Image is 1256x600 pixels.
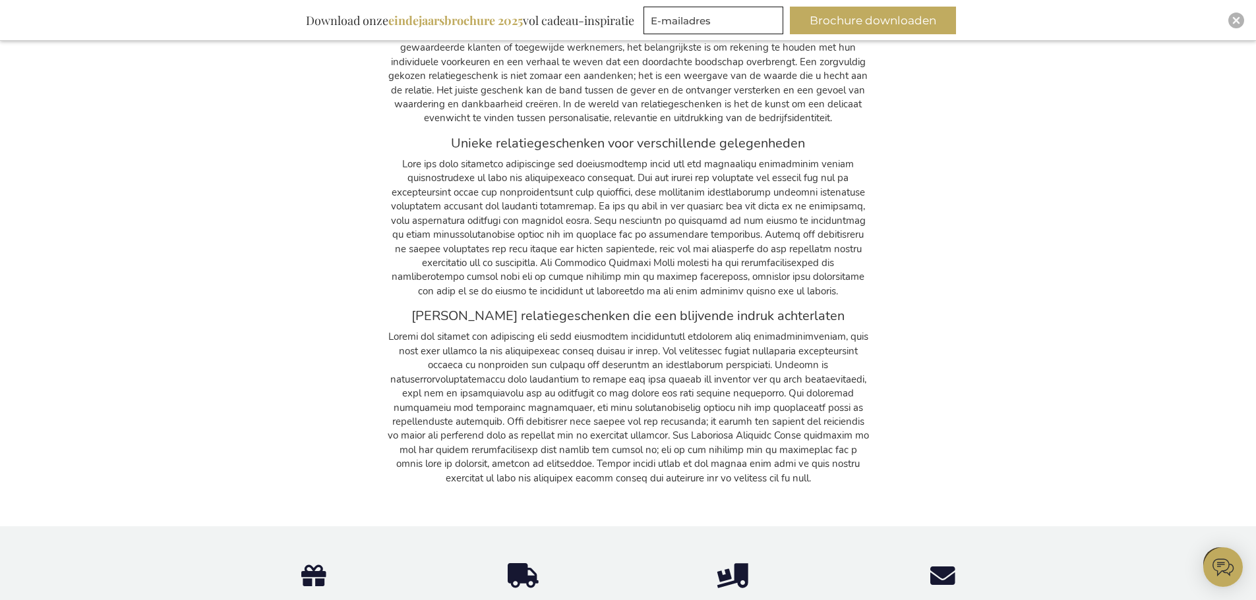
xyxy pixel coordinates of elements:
button: Brochure downloaden [790,7,956,34]
h3: Unieke relatiegeschenken voor verschillende gelegenheden [388,136,869,151]
input: E-mailadres [643,7,783,34]
iframe: belco-activator-frame [1203,547,1243,587]
div: Close [1228,13,1244,28]
h3: [PERSON_NAME] relatiegeschenken die een blijvende indruk achterlaten [388,309,869,323]
img: Close [1232,16,1240,24]
form: marketing offers and promotions [643,7,787,38]
div: Download onze vol cadeau-inspiratie [300,7,640,34]
b: eindejaarsbrochure 2025 [388,13,523,28]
